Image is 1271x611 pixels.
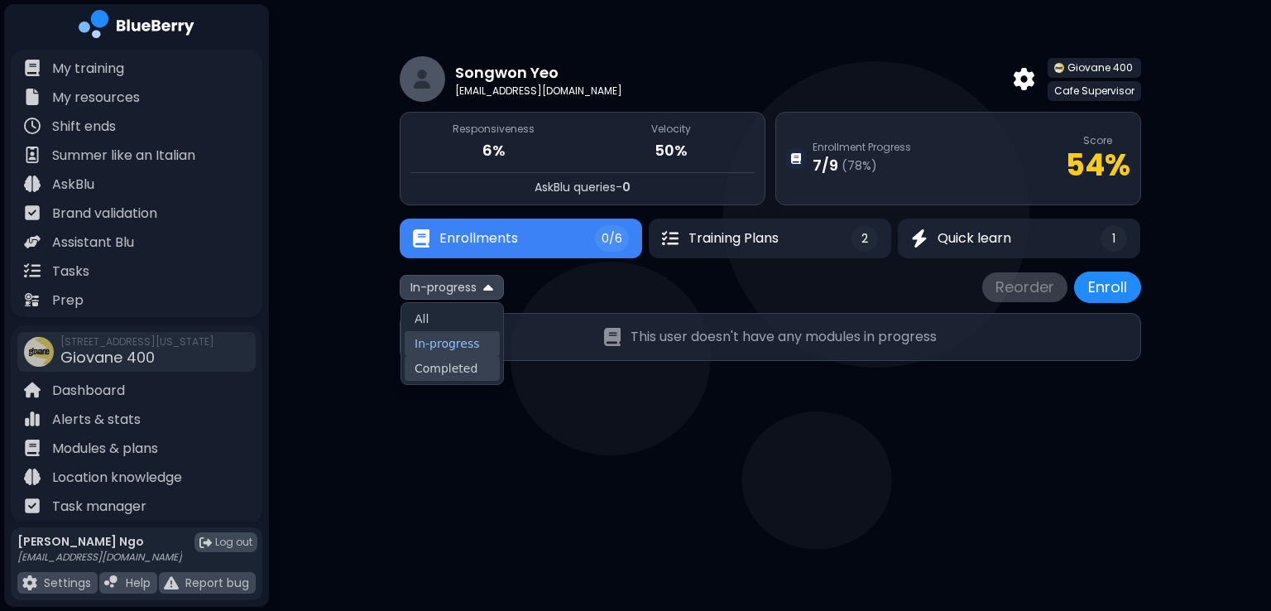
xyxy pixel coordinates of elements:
img: Quick learn [911,229,928,248]
span: 2 [861,231,868,246]
img: file icon [24,291,41,308]
p: Report bug [185,575,249,590]
p: Task manager [52,497,146,517]
p: Assistant Blu [52,233,134,253]
span: ( 78 %) [842,158,877,173]
button: Completed [405,356,500,381]
span: AskBlu queries [535,179,616,195]
p: AskBlu [52,175,94,195]
p: Enrollment Progress [813,141,911,154]
img: file icon [24,382,41,398]
p: - [410,180,755,195]
img: restaurant [400,56,445,102]
p: Brand validation [52,204,157,224]
img: file icon [24,498,41,514]
img: file icon [22,575,37,590]
img: back arrow [1014,68,1034,89]
img: Enrollment Progress [791,153,801,165]
button: EnrollmentsEnrollments0/6 [400,219,642,258]
p: 7 / 9 [813,154,838,177]
span: Quick learn [938,229,1011,248]
p: Tasks [52,262,89,281]
p: Alerts & stats [52,410,141,430]
p: Settings [44,575,91,590]
p: Dashboard [52,381,125,401]
img: file icon [24,411,41,427]
p: Responsiveness [410,123,578,136]
p: Shift ends [52,117,116,137]
p: Prep [52,291,84,310]
button: Enroll [1074,272,1141,303]
p: My resources [52,88,140,108]
img: file icon [24,147,41,163]
p: Score [1066,134,1130,147]
img: No teams [604,328,621,347]
p: Help [126,575,151,590]
span: Log out [215,536,252,549]
span: [STREET_ADDRESS][US_STATE] [60,335,214,349]
p: My training [52,59,124,79]
img: logout [199,536,212,549]
p: Modules & plans [52,439,158,459]
button: In-progress [405,331,500,356]
p: [EMAIL_ADDRESS][DOMAIN_NAME] [17,551,182,564]
p: Summer like an Italian [52,146,195,166]
img: company thumbnail [24,337,54,367]
span: 0 [622,179,631,195]
img: company thumbnail [1054,63,1064,73]
p: This user doesn't have any modules in progress [631,327,937,347]
button: All [405,306,500,331]
img: file icon [104,575,119,590]
img: file icon [164,575,179,590]
span: 0/6 [602,231,622,246]
button: Training PlansTraining Plans2 [649,219,891,258]
img: file icon [24,118,41,134]
img: company logo [79,10,194,44]
img: file icon [24,440,41,456]
span: 1 [1112,231,1115,246]
img: file icon [24,204,41,221]
span: Giovane 400 [1067,61,1133,75]
img: file icon [24,60,41,76]
img: file icon [24,262,41,279]
img: Training Plans [662,230,679,247]
span: Giovane 400 [60,347,155,368]
p: [EMAIL_ADDRESS][DOMAIN_NAME] [455,84,622,98]
p: 50% [588,139,755,162]
img: file icon [24,233,41,250]
p: Velocity [588,123,755,136]
img: Enrollments [413,229,429,248]
p: Location knowledge [52,468,182,488]
span: Training Plans [688,229,779,248]
img: file icon [24,176,41,192]
img: file icon [24,89,41,105]
div: Cafe Supervisor [1048,81,1141,101]
img: file icon [24,469,41,485]
span: In-progress [410,280,477,295]
p: 6% [410,139,578,162]
p: [PERSON_NAME] Ngo [17,534,182,549]
p: 54 % [1066,147,1130,184]
p: Songwon Yeo [455,61,609,84]
img: dropdown [483,281,493,296]
button: Quick learnQuick learn1 [898,219,1140,258]
span: Enrollments [439,229,518,248]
